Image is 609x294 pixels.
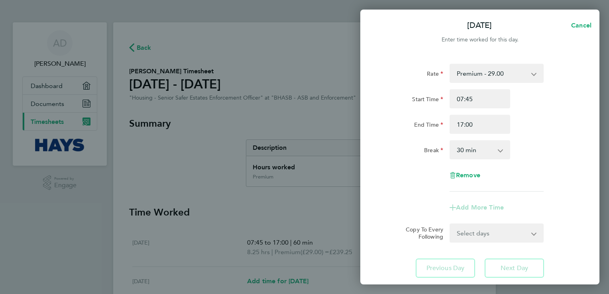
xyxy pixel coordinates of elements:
label: Rate [427,70,443,80]
p: [DATE] [467,20,492,31]
div: Enter time worked for this day. [360,35,599,45]
input: E.g. 08:00 [450,89,510,108]
span: Cancel [569,22,591,29]
label: End Time [414,121,443,131]
label: Copy To Every Following [399,226,443,240]
label: Start Time [412,96,443,105]
span: Remove [456,171,480,179]
button: Cancel [558,18,599,33]
button: Remove [450,172,480,178]
label: Break [424,147,443,156]
input: E.g. 18:00 [450,115,510,134]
